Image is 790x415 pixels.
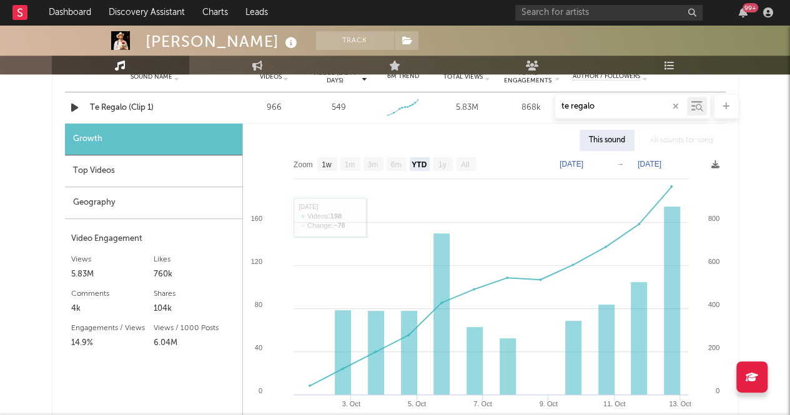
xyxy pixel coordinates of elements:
text: 40 [254,344,262,351]
div: Top Videos [65,155,242,187]
text: 80 [254,301,262,308]
div: Views [71,252,154,267]
text: 120 [250,258,262,265]
div: 99 + [743,3,758,12]
text: 1m [344,160,355,169]
input: Search for artists [515,5,703,21]
div: 5.83M [71,267,154,282]
button: Track [316,31,394,50]
text: 6m [390,160,401,169]
span: Author / Followers [573,72,640,81]
button: 99+ [739,7,748,17]
text: 5. Oct [407,400,425,408]
text: All [461,160,469,169]
div: Growth [65,124,242,155]
text: [DATE] [560,160,583,168]
text: 400 [708,301,719,308]
text: [DATE] [638,160,661,168]
span: Videos [260,73,282,81]
span: Sound Name [131,73,172,81]
text: 1y [438,160,446,169]
div: Likes [154,252,236,267]
div: 6M Trend [373,72,432,81]
div: 104k [154,301,236,316]
div: Engagements / Views [71,321,154,336]
div: 760k [154,267,236,282]
div: Views / 1000 Posts [154,321,236,336]
div: This sound [580,130,634,151]
text: YTD [412,160,427,169]
text: 9. Oct [539,400,557,408]
div: Comments [71,286,154,301]
text: 7. Oct [473,400,491,408]
text: 160 [250,215,262,222]
text: 1w [322,160,332,169]
div: 14.9% [71,336,154,351]
text: → [616,160,624,168]
div: Video Engagement [71,232,236,247]
text: 600 [708,258,719,265]
div: 6.04M [154,336,236,351]
text: 800 [708,215,719,222]
div: 4k [71,301,154,316]
input: Search by song name or URL [555,102,687,112]
span: Total Views [443,73,483,81]
text: 11. Oct [603,400,625,408]
text: 13. Oct [669,400,691,408]
text: 200 [708,344,719,351]
div: Shares [154,286,236,301]
text: Zoom [294,160,313,169]
div: All sounds for song [641,130,723,151]
text: 3. Oct [342,400,360,408]
text: 0 [715,387,719,394]
text: 3m [367,160,378,169]
div: Geography [65,187,242,219]
span: Videos (last 7 days) [309,69,360,84]
span: Total Engagements [502,69,553,84]
text: 0 [258,387,262,394]
div: [PERSON_NAME] [146,31,300,52]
